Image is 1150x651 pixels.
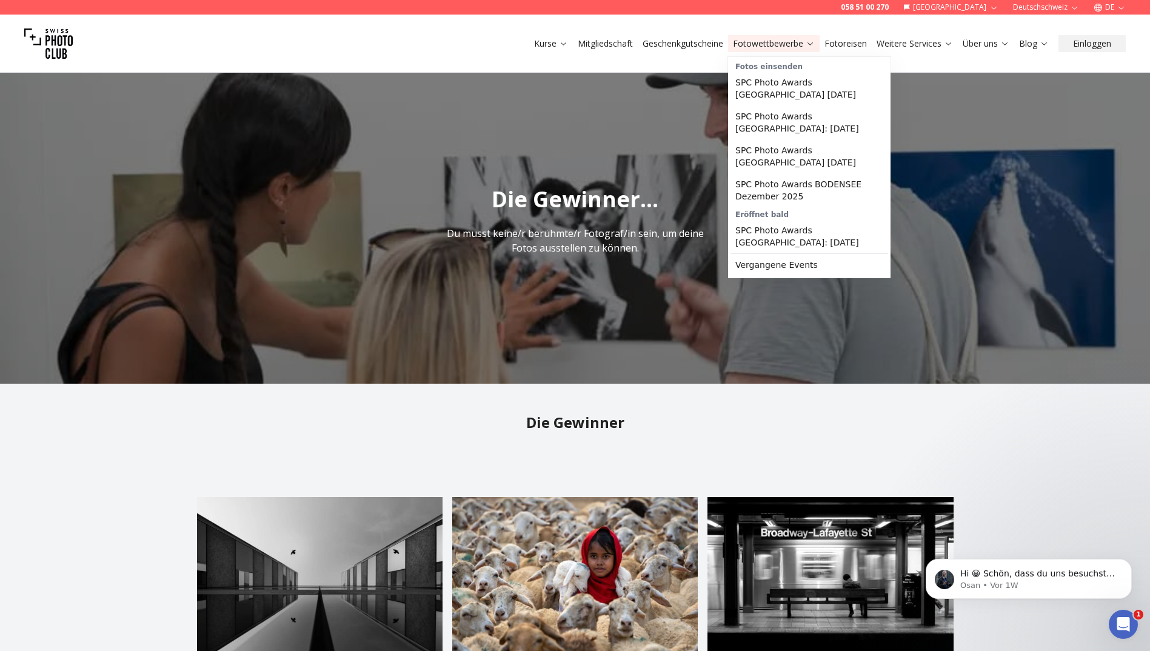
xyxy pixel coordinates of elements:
button: Einloggen [1058,35,1126,52]
a: Kurse [534,38,568,50]
div: Fotos einsenden [730,59,888,72]
a: Vergangene Events [730,254,888,276]
button: Über uns [958,35,1014,52]
a: SPC Photo Awards [GEOGRAPHIC_DATA] [DATE] [730,139,888,173]
button: Weitere Services [872,35,958,52]
a: Blog [1019,38,1049,50]
div: Eröffnet bald [730,207,888,219]
span: 1 [1134,610,1143,619]
a: Über uns [963,38,1009,50]
p: Du musst keine/r berühmte/r Fotograf/in sein, um deine Fotos ausstellen zu können. [440,226,711,255]
a: SPC Photo Awards [GEOGRAPHIC_DATA]: [DATE] [730,219,888,253]
a: Geschenkgutscheine [643,38,723,50]
button: Mitgliedschaft [573,35,638,52]
a: SPC Photo Awards [GEOGRAPHIC_DATA]: [DATE] [730,105,888,139]
a: Fotoreisen [824,38,867,50]
button: Blog [1014,35,1054,52]
a: 058 51 00 270 [841,2,889,12]
a: Fotowettbewerbe [733,38,815,50]
a: SPC Photo Awards [GEOGRAPHIC_DATA] [DATE] [730,72,888,105]
button: Geschenkgutscheine [638,35,728,52]
a: Mitgliedschaft [578,38,633,50]
button: Fotowettbewerbe [728,35,820,52]
button: Kurse [529,35,573,52]
iframe: Intercom live chat [1109,610,1138,639]
button: Fotoreisen [820,35,872,52]
a: Weitere Services [877,38,953,50]
iframe: Intercom notifications Nachricht [908,533,1150,618]
a: SPC Photo Awards BODENSEE Dezember 2025 [730,173,888,207]
img: Swiss photo club [24,19,73,68]
h2: Die Gewinner [197,413,954,432]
